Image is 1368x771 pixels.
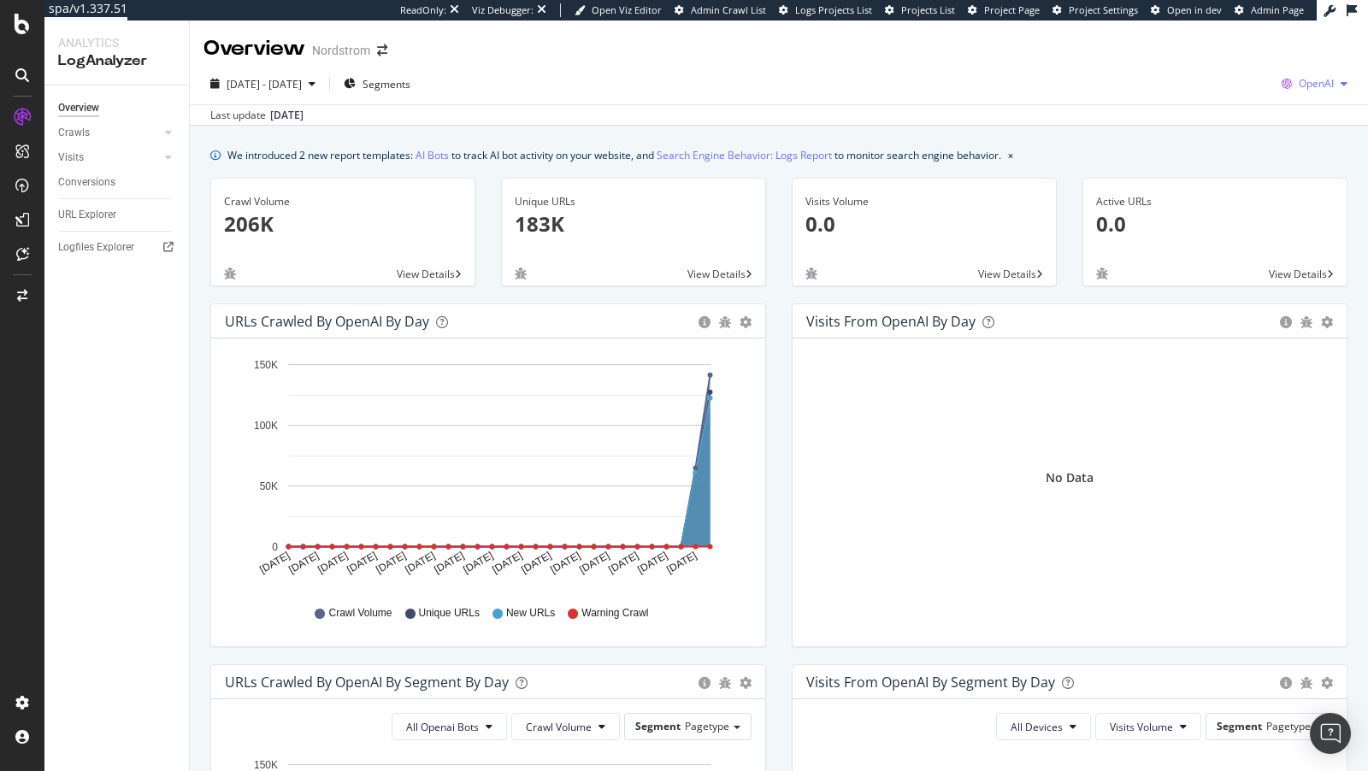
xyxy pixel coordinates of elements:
a: Conversions [58,174,177,191]
div: URLs Crawled by OpenAI by day [225,313,429,330]
div: Unique URLs [515,194,752,209]
div: Crawl Volume [224,194,462,209]
div: Visits [58,149,84,167]
text: 150K [254,359,278,371]
text: [DATE] [577,550,611,576]
text: [DATE] [257,550,292,576]
button: Segments [337,70,417,97]
a: Open in dev [1151,3,1222,17]
span: [DATE] - [DATE] [227,77,302,91]
span: Pagetype [1266,719,1311,733]
div: ReadOnly: [400,3,446,17]
a: Project Page [968,3,1040,17]
text: [DATE] [432,550,466,576]
span: Warning Crawl [581,606,648,621]
text: [DATE] [548,550,582,576]
div: No Data [1046,469,1094,486]
div: Last update [210,108,304,123]
span: Admin Crawl List [691,3,766,16]
div: We introduced 2 new report templates: to track AI bot activity on your website, and to monitor se... [227,146,1001,164]
div: circle-info [699,677,711,689]
span: OpenAI [1299,76,1334,91]
text: [DATE] [490,550,524,576]
div: bug [805,268,817,280]
span: Segment [635,719,681,733]
text: [DATE] [461,550,495,576]
p: 0.0 [1096,209,1334,238]
text: [DATE] [374,550,408,576]
div: info banner [210,146,1347,164]
div: circle-info [1280,316,1292,328]
a: Project Settings [1053,3,1138,17]
div: A chart. [225,352,752,590]
span: Project Page [984,3,1040,16]
p: 0.0 [805,209,1043,238]
span: Open Viz Editor [592,3,662,16]
span: View Details [397,267,455,281]
div: bug [1300,677,1312,689]
a: Projects List [885,3,955,17]
text: [DATE] [606,550,640,576]
p: 183K [515,209,752,238]
span: Crawl Volume [328,606,392,621]
div: gear [1321,316,1333,328]
a: Logfiles Explorer [58,238,177,256]
span: View Details [1269,267,1327,281]
div: Visits from OpenAI By Segment By Day [806,674,1055,691]
a: Search Engine Behavior: Logs Report [657,146,832,164]
span: All Devices [1011,720,1063,734]
div: arrow-right-arrow-left [377,44,387,56]
span: New URLs [506,606,555,621]
div: Analytics [58,34,175,51]
span: Pagetype [685,719,729,733]
a: AI Bots [416,146,449,164]
div: bug [515,268,527,280]
div: URL Explorer [58,206,116,224]
span: Segments [363,77,410,91]
span: All Openai Bots [406,720,479,734]
a: Overview [58,99,177,117]
p: 206K [224,209,462,238]
div: circle-info [699,316,711,328]
span: Projects List [901,3,955,16]
span: View Details [978,267,1036,281]
div: Nordstrom [312,42,370,59]
div: gear [1321,677,1333,689]
div: circle-info [1280,677,1292,689]
text: 150K [254,759,278,771]
a: Open Viz Editor [575,3,662,17]
span: Crawl Volume [526,720,592,734]
span: View Details [687,267,746,281]
a: Visits [58,149,160,167]
text: 50K [260,480,278,492]
a: URL Explorer [58,206,177,224]
text: 100K [254,420,278,432]
text: [DATE] [315,550,350,576]
div: [DATE] [270,108,304,123]
div: Visits from OpenAI by day [806,313,976,330]
div: Crawls [58,124,90,142]
a: Admin Crawl List [675,3,766,17]
a: Logs Projects List [779,3,872,17]
div: gear [740,677,752,689]
div: bug [719,677,731,689]
div: Logfiles Explorer [58,238,134,256]
button: All Devices [996,713,1091,740]
div: bug [1300,316,1312,328]
button: All Openai Bots [392,713,507,740]
span: Unique URLs [419,606,480,621]
div: Visits Volume [805,194,1043,209]
span: Admin Page [1251,3,1304,16]
text: [DATE] [664,550,699,576]
text: [DATE] [635,550,669,576]
div: bug [224,268,236,280]
div: Open Intercom Messenger [1310,713,1351,754]
div: bug [719,316,731,328]
a: Admin Page [1235,3,1304,17]
div: Viz Debugger: [472,3,534,17]
span: Project Settings [1069,3,1138,16]
div: gear [740,316,752,328]
button: [DATE] - [DATE] [203,70,322,97]
span: Logs Projects List [795,3,872,16]
span: Visits Volume [1110,720,1173,734]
